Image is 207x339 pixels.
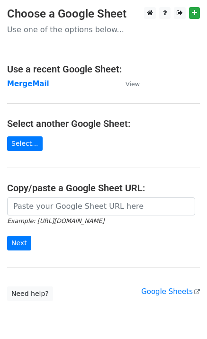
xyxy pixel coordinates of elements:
a: Google Sheets [141,287,200,296]
h4: Copy/paste a Google Sheet URL: [7,182,200,194]
input: Next [7,236,31,250]
small: View [126,80,140,88]
a: Need help? [7,286,53,301]
a: View [116,80,140,88]
a: MergeMail [7,80,49,88]
small: Example: [URL][DOMAIN_NAME] [7,217,104,224]
h4: Select another Google Sheet: [7,118,200,129]
input: Paste your Google Sheet URL here [7,197,195,215]
p: Use one of the options below... [7,25,200,35]
h4: Use a recent Google Sheet: [7,63,200,75]
h3: Choose a Google Sheet [7,7,200,21]
a: Select... [7,136,43,151]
